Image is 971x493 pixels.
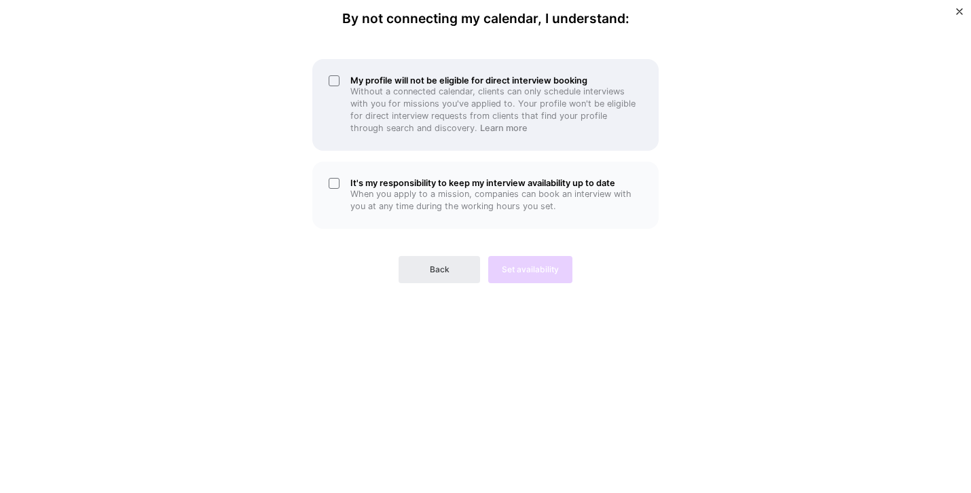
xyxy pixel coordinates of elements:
h5: It's my responsibility to keep my interview availability up to date [350,178,642,188]
h5: My profile will not be eligible for direct interview booking [350,75,642,86]
h4: By not connecting my calendar, I understand: [342,11,629,26]
button: Close [956,8,963,22]
button: Back [399,256,480,283]
a: Learn more [480,123,528,133]
span: Back [430,263,450,276]
p: When you apply to a mission, companies can book an interview with you at any time during the work... [350,188,642,213]
p: Without a connected calendar, clients can only schedule interviews with you for missions you've a... [350,86,642,134]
